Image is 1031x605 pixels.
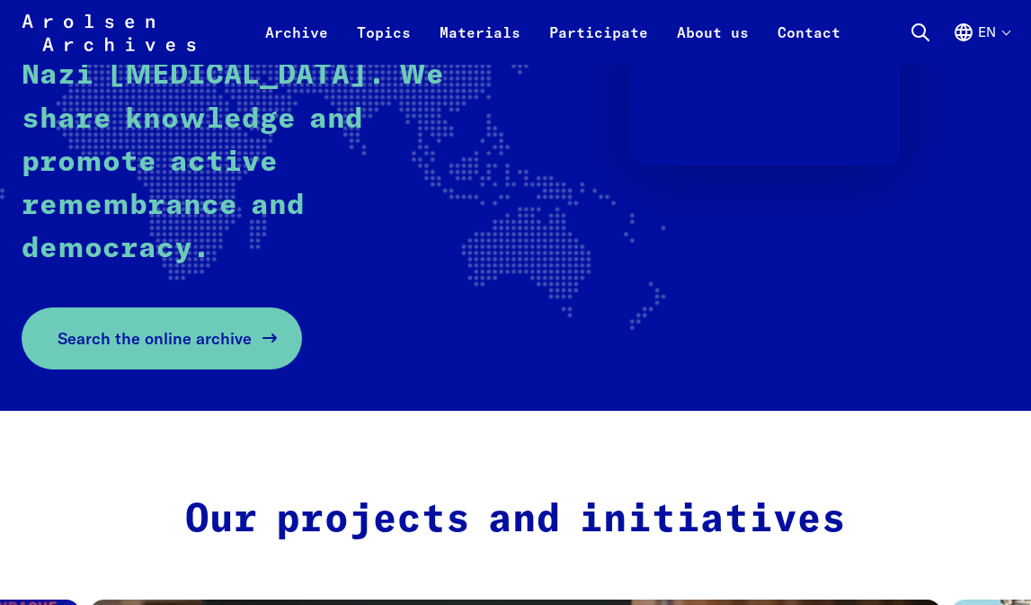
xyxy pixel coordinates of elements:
[136,497,896,544] h2: Our projects and initiatives
[58,326,252,351] span: Search the online archive
[251,22,342,65] a: Archive
[342,22,425,65] a: Topics
[763,22,855,65] a: Contact
[425,22,535,65] a: Materials
[22,307,302,369] a: Search the online archive
[953,22,1009,65] button: English, language selection
[251,11,855,54] nav: Primary
[535,22,662,65] a: Participate
[662,22,763,65] a: About us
